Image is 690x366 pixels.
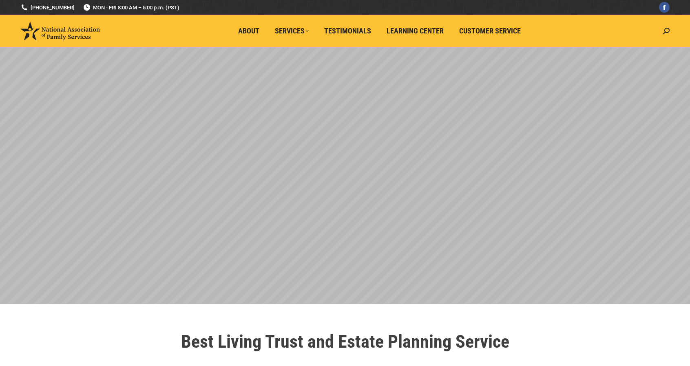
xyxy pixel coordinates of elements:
span: MON - FRI 8:00 AM – 5:00 p.m. (PST) [83,4,179,11]
a: Testimonials [318,23,377,39]
h1: Best Living Trust and Estate Planning Service [117,333,573,351]
span: Learning Center [387,26,444,35]
a: [PHONE_NUMBER] [20,4,75,11]
a: About [232,23,265,39]
span: Testimonials [324,26,371,35]
img: National Association of Family Services [20,22,100,40]
a: Facebook page opens in new window [659,2,670,13]
a: Learning Center [381,23,449,39]
span: Customer Service [459,26,521,35]
a: Customer Service [453,23,526,39]
span: About [238,26,259,35]
span: Services [275,26,309,35]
